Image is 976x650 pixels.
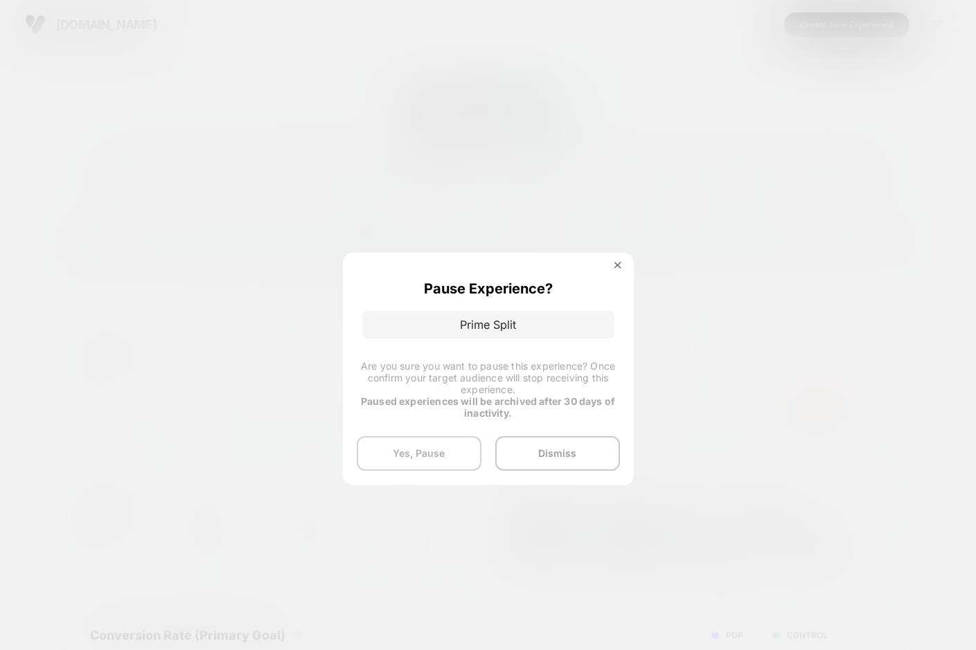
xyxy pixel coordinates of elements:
[361,395,615,419] strong: Paused experiences will be archived after 30 days of inactivity.
[357,436,481,471] button: Yes, Pause
[424,280,553,297] p: Pause Experience?
[361,360,615,395] span: Are you sure you want to pause this experience? Once confirm your target audience will stop recei...
[495,436,620,471] button: Dismiss
[362,311,614,338] p: Prime Split
[614,262,621,269] img: close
